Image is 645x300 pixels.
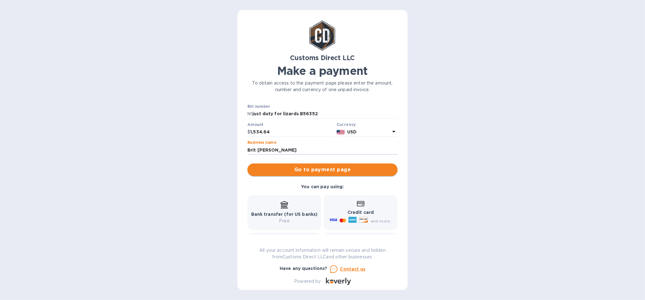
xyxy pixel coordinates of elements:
p: To obtain access to the payment page please enter the amount, number and currency of one unpaid i... [247,80,398,93]
p: Powered by [294,278,321,285]
h1: Make a payment [247,64,398,77]
label: Business name [247,141,276,145]
b: Customs Direct LLC [290,54,355,62]
p: All your account information will remain secure and hidden from Customs Direct LLC and other busi... [247,247,398,260]
label: Amount [247,123,263,127]
b: You can pay using: [301,184,344,189]
b: USD [347,129,357,134]
p: № [247,111,252,117]
input: Enter bill number [252,109,398,119]
p: $ [247,129,250,135]
span: Go to payment page [252,166,393,173]
label: Bill number [247,105,270,109]
b: Bank transfer (for US banks) [251,212,318,217]
b: Have any questions? [280,266,328,271]
button: Go to payment page [247,163,398,176]
img: USD [337,130,345,134]
input: 0.00 [250,127,334,137]
p: Free [251,218,318,224]
span: and more... [371,219,394,223]
u: Contact us [340,266,366,272]
b: Credit card [348,210,374,215]
input: Enter business name [247,145,398,155]
b: Currency [337,122,356,127]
